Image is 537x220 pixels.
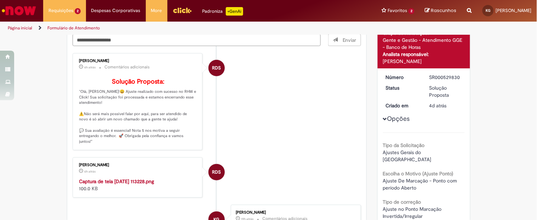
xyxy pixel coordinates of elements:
time: 28/08/2025 11:32:52 [85,65,96,69]
img: click_logo_yellow_360x200.png [173,5,192,16]
div: [PERSON_NAME] [79,163,197,167]
div: [PERSON_NAME] [79,59,197,63]
span: 2 [409,8,415,14]
div: [PERSON_NAME] [236,210,354,215]
b: Tipo da Solicitação [383,142,425,148]
div: 25/08/2025 08:33:42 [429,102,462,109]
img: ServiceNow [1,4,37,18]
span: Ajuste no Ponto Marcação Invertida/Irregular [383,206,443,219]
span: KG [486,8,491,13]
span: [PERSON_NAME] [496,7,532,13]
b: Tipo de correção [383,199,421,205]
a: Página inicial [8,25,32,31]
div: Analista responsável: [383,51,465,58]
span: More [151,7,162,14]
a: Rascunhos [425,7,457,14]
span: Ajustes Gerais do [GEOGRAPHIC_DATA] [383,149,432,163]
div: Solução Proposta [429,84,462,98]
div: 100.0 KB [79,178,197,192]
p: +GenAi [226,7,243,16]
span: RDS [212,60,221,77]
span: Ajuste De Marcação - Ponto com período Aberto [383,177,459,191]
time: 28/08/2025 11:32:43 [85,169,96,174]
small: Comentários adicionais [105,64,150,70]
dt: Status [381,84,424,91]
div: Gente e Gestão - Atendimento GGE - Banco de Horas [383,36,465,51]
span: Requisições [48,7,73,14]
b: Solução Proposta: [112,78,164,86]
div: Raquel De Souza [208,60,225,76]
div: Padroniza [202,7,243,16]
textarea: Digite sua mensagem aqui... [73,34,321,46]
b: Escolha o Motivo (Ajuste Ponto) [383,170,453,177]
p: "Olá, [PERSON_NAME]!😄 Ajuste realizado com sucesso no RHW e Click! Sua solicitação foi processada... [79,78,197,145]
div: Raquel De Souza [208,164,225,180]
dt: Criado em [381,102,424,109]
span: Despesas Corporativas [91,7,141,14]
div: SR000529830 [429,74,462,81]
a: Formulário de Atendimento [47,25,100,31]
span: RDS [212,164,221,181]
span: 6h atrás [85,169,96,174]
ul: Trilhas de página [5,22,353,35]
div: [PERSON_NAME] [383,58,465,65]
dt: Número [381,74,424,81]
span: Rascunhos [431,7,457,14]
span: Favoritos [388,7,407,14]
span: 6h atrás [85,65,96,69]
span: 4d atrás [429,102,447,109]
span: 2 [75,8,81,14]
time: 25/08/2025 08:33:42 [429,102,447,109]
a: Captura de tela [DATE] 113228.png [79,178,154,185]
